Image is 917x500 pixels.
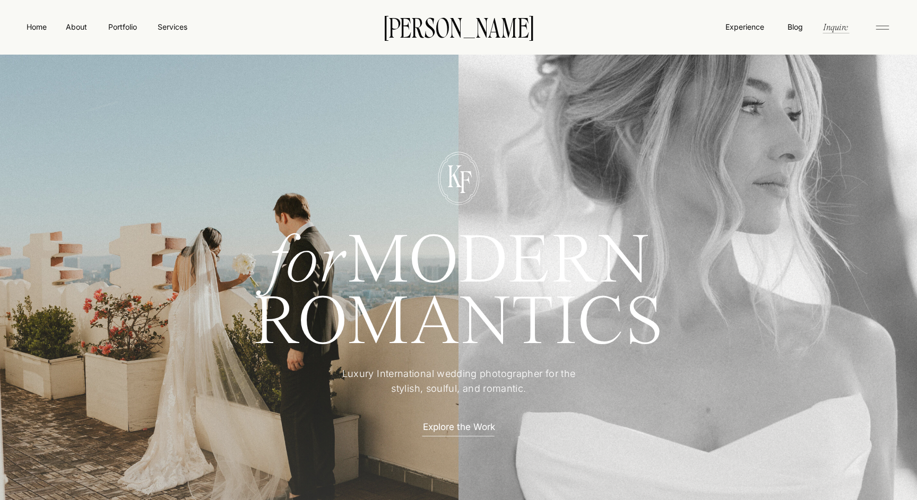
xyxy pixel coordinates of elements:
a: [PERSON_NAME] [367,15,550,38]
a: Blog [785,21,805,32]
p: F [451,167,480,194]
a: Services [157,21,188,32]
a: Portfolio [103,21,141,32]
p: Luxury International wedding photographer for the stylish, soulful, and romantic. [326,366,591,398]
a: Home [24,21,49,32]
h1: ROMANTICS [215,294,703,352]
a: Inquire [822,21,849,33]
a: About [64,21,88,32]
h1: MODERN [215,232,703,283]
a: Experience [724,21,765,32]
a: Explore the Work [412,420,505,432]
i: for [268,229,348,298]
p: K [440,161,469,188]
